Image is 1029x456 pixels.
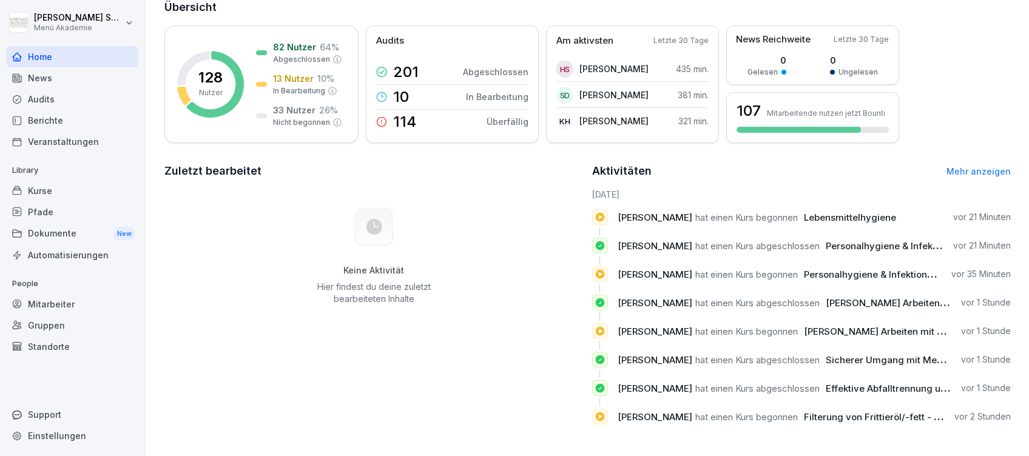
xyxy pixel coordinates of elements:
p: [PERSON_NAME] [579,115,649,127]
span: hat einen Kurs begonnen [695,269,798,280]
h2: Zuletzt bearbeitet [164,163,584,179]
a: Berichte [6,110,138,131]
p: vor 2 Stunden [954,411,1011,423]
span: hat einen Kurs abgeschlossen [695,240,820,252]
div: Support [6,404,138,425]
p: vor 1 Stunde [961,354,1011,366]
span: [PERSON_NAME] [618,297,692,309]
a: Mitarbeiter [6,293,138,315]
span: [PERSON_NAME] [618,354,692,366]
span: [PERSON_NAME] [618,269,692,280]
p: Abgeschlossen [273,54,330,65]
p: vor 21 Minuten [953,240,1011,252]
p: 114 [393,115,416,129]
div: HS [556,61,573,78]
p: Ungelesen [838,67,878,78]
p: vor 21 Minuten [953,211,1011,223]
p: 128 [198,70,223,85]
span: hat einen Kurs begonnen [695,212,798,223]
p: Hier findest du deine zuletzt bearbeiteten Inhalte [312,281,435,305]
p: vor 1 Stunde [961,297,1011,309]
p: People [6,274,138,293]
h5: Keine Aktivität [312,265,435,276]
p: 201 [393,65,419,79]
p: Menü Akademie [34,24,123,32]
div: SD [556,87,573,104]
p: Letzte 30 Tage [834,34,889,45]
a: Home [6,46,138,67]
p: In Bearbeitung [273,85,325,96]
div: New [114,227,135,241]
span: hat einen Kurs abgeschlossen [695,297,820,309]
p: vor 1 Stunde [961,325,1011,337]
a: Mehr anzeigen [946,166,1011,176]
p: Nutzer [199,87,223,98]
a: Kurse [6,180,138,201]
p: Überfällig [487,115,528,128]
p: 10 [393,90,409,104]
div: Dokumente [6,223,138,245]
a: DokumenteNew [6,223,138,245]
p: vor 1 Stunde [961,382,1011,394]
p: Library [6,161,138,180]
span: [PERSON_NAME] [618,383,692,394]
p: 0 [747,54,786,67]
a: Veranstaltungen [6,131,138,152]
span: Sicherer Umgang mit Messern in Küchen [826,354,1007,366]
span: [PERSON_NAME] [618,411,692,423]
p: 321 min. [678,115,709,127]
p: 381 min. [678,89,709,101]
a: Automatisierungen [6,244,138,266]
a: Audits [6,89,138,110]
a: Einstellungen [6,425,138,446]
p: In Bearbeitung [466,90,528,103]
p: 13 Nutzer [273,72,314,85]
span: Filterung von Frittieröl/-fett - STANDARD ohne Vito [804,411,1025,423]
a: Gruppen [6,315,138,336]
p: Nicht begonnen [273,117,330,128]
a: Standorte [6,336,138,357]
p: [PERSON_NAME] [579,89,649,101]
p: Mitarbeitende nutzen jetzt Bounti [767,109,885,118]
span: Lebensmittelhygiene [804,212,896,223]
h3: 107 [737,101,761,121]
p: Audits [376,34,404,48]
span: hat einen Kurs begonnen [695,326,798,337]
p: 82 Nutzer [273,41,316,53]
span: [PERSON_NAME] [618,240,692,252]
span: hat einen Kurs begonnen [695,411,798,423]
p: 33 Nutzer [273,104,315,116]
p: vor 35 Minuten [951,268,1011,280]
p: [PERSON_NAME] Schülzke [34,13,123,23]
p: 26 % [319,104,338,116]
a: Pfade [6,201,138,223]
p: 10 % [317,72,334,85]
span: Personalhygiene & Infektionsschutz [826,240,983,252]
span: [PERSON_NAME] [618,212,692,223]
span: hat einen Kurs abgeschlossen [695,383,820,394]
span: [PERSON_NAME] [618,326,692,337]
span: Personalhygiene & Infektionsschutz [804,269,961,280]
p: [PERSON_NAME] [579,62,649,75]
p: 0 [830,54,878,67]
p: 435 min. [676,62,709,75]
p: 64 % [320,41,339,53]
h2: Aktivitäten [592,163,652,179]
a: News [6,67,138,89]
div: KH [556,113,573,130]
span: hat einen Kurs abgeschlossen [695,354,820,366]
p: Abgeschlossen [463,65,528,78]
p: Gelesen [747,67,778,78]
